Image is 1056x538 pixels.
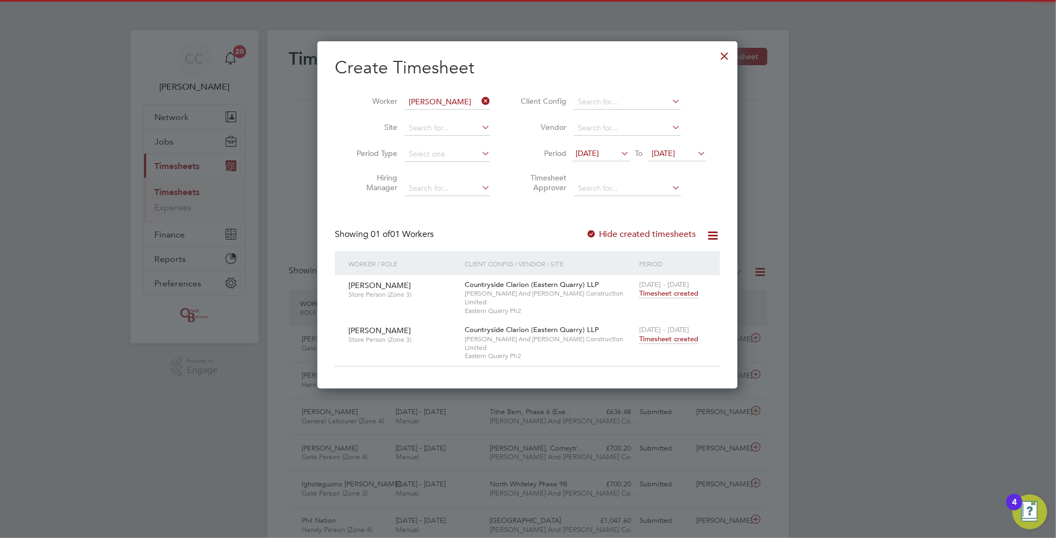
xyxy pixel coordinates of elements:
span: [DATE] - [DATE] [639,325,689,334]
input: Select one [405,147,490,162]
div: Client Config / Vendor / Site [462,251,636,276]
span: [PERSON_NAME] [348,280,411,290]
label: Hiring Manager [348,173,397,192]
span: [DATE] [576,148,599,158]
span: Timesheet created [639,289,698,298]
span: [DATE] [652,148,676,158]
label: Client Config [517,96,566,106]
button: Open Resource Center, 4 new notifications [1013,495,1047,529]
span: [PERSON_NAME] And [PERSON_NAME] Construction Limited [465,289,634,306]
input: Search for... [574,95,681,110]
label: Hide created timesheets [586,229,696,240]
label: Timesheet Approver [517,173,566,192]
div: Showing [335,229,436,240]
span: Eastern Quarry Ph2 [465,306,634,315]
h2: Create Timesheet [335,57,720,79]
span: Eastern Quarry Ph2 [465,352,634,360]
label: Vendor [517,122,566,132]
span: Countryside Clarion (Eastern Quarry) LLP [465,280,599,289]
input: Search for... [405,121,490,136]
span: [DATE] - [DATE] [639,280,689,289]
span: To [632,146,646,160]
input: Search for... [405,181,490,196]
span: Countryside Clarion (Eastern Quarry) LLP [465,325,599,334]
span: 01 Workers [371,229,434,240]
label: Worker [348,96,397,106]
span: Store Person (Zone 3) [348,290,457,299]
label: Period Type [348,148,397,158]
label: Site [348,122,397,132]
input: Search for... [574,121,681,136]
input: Search for... [405,95,490,110]
div: 4 [1012,502,1017,516]
div: Worker / Role [346,251,462,276]
span: [PERSON_NAME] [348,326,411,335]
div: Period [636,251,709,276]
span: 01 of [371,229,390,240]
span: [PERSON_NAME] And [PERSON_NAME] Construction Limited [465,335,634,352]
span: Store Person (Zone 3) [348,335,457,344]
input: Search for... [574,181,681,196]
label: Period [517,148,566,158]
span: Timesheet created [639,334,698,344]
